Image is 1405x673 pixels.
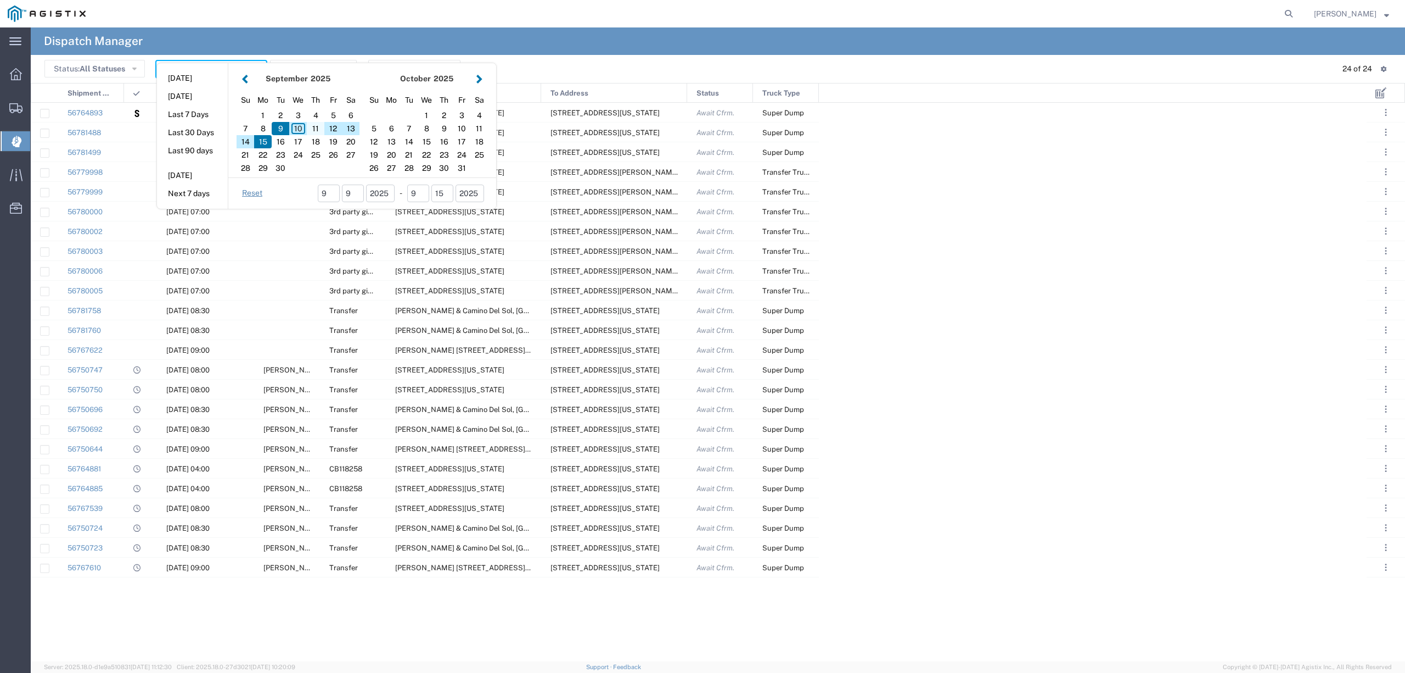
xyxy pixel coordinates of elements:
div: Tuesday [272,92,289,109]
button: [PERSON_NAME] [1313,7,1390,20]
span: De Wolf Ave & Gettysburg Ave, Clovis, California, 93619, United States [395,346,565,354]
span: Await Cfrm. [696,504,734,513]
a: 56764885 [68,485,103,493]
span: 3rd party giveaway [329,287,392,295]
span: Truck Type [762,84,800,103]
div: 8 [418,122,435,135]
span: Super Dump [762,366,804,374]
div: 13 [383,135,400,148]
div: 5 [324,109,342,122]
div: 16 [272,135,289,148]
span: Transfer [329,326,358,335]
div: Monday [383,92,400,109]
button: Last 90 days [157,142,228,159]
span: Lorretta Ayala [1314,8,1376,20]
div: 13 [342,122,359,135]
span: 2025 [311,74,330,83]
div: 14 [237,135,254,148]
span: Miguel Sandoval Chavez [263,465,384,473]
span: 4200 Cincinatti Ave, Rocklin, California, 95765, United States [395,247,504,255]
span: 09/11/2025, 07:00 [166,208,210,216]
span: 09/09/2025, 08:00 [166,386,210,394]
div: Saturday [342,92,359,109]
div: 24 [453,148,470,162]
button: ... [1378,204,1393,219]
span: 499 Sunrise Ave, Madera, California, United States [395,366,504,374]
span: All Statuses [80,64,125,73]
span: . . . [1385,284,1387,297]
a: 56764893 [68,109,103,117]
button: ... [1378,461,1393,476]
span: 499 Sunrise Ave, Madera, California, United States [395,504,504,513]
div: Wednesday [289,92,307,109]
div: 4 [470,109,488,122]
div: 7 [400,122,418,135]
span: 499 Sunrise Ave, Madera, California, United States [395,386,504,394]
button: ... [1378,164,1393,180]
span: Super Dump [762,148,804,157]
span: . . . [1385,422,1387,436]
span: 800 Price Canyon Rd, Pismo Beach, California, United States [550,485,660,493]
button: ... [1378,184,1393,199]
div: 3 [289,109,307,122]
div: 27 [383,162,400,175]
div: 15 [418,135,435,148]
button: [DATE] [157,70,228,87]
a: 56750747 [68,366,103,374]
span: Await Cfrm. [696,208,734,216]
strong: September [266,74,308,83]
button: ... [1378,283,1393,298]
span: 09/11/2025, 08:30 [166,307,210,315]
div: 27 [342,148,359,162]
span: Await Cfrm. [696,425,734,433]
span: Transfer Truck [762,287,812,295]
button: ... [1378,362,1393,377]
a: 56780005 [68,287,103,295]
div: 22 [254,148,272,162]
div: 21 [237,148,254,162]
div: 20 [342,135,359,148]
div: 25 [307,148,324,162]
span: 4200 Cincinatti Ave, Rocklin, California, 95765, United States [395,208,504,216]
span: . . . [1385,561,1387,574]
span: 800 Price Canyon Rd, Pismo Beach, California, United States [550,109,660,117]
span: Await Cfrm. [696,386,734,394]
button: ... [1378,500,1393,516]
span: Await Cfrm. [696,247,734,255]
span: 09/11/2025, 07:00 [166,287,210,295]
div: 29 [418,162,435,175]
span: 1851 Bell Ave, Sacramento, California, 95838, United States [550,129,660,137]
span: Super Dump [762,346,804,354]
div: 22 [418,148,435,162]
span: 09/10/2025, 08:00 [166,504,210,513]
div: Thursday [307,92,324,109]
span: . . . [1385,462,1387,475]
span: . . . [1385,185,1387,198]
div: 9 [435,122,453,135]
span: Transfer Truck [762,168,812,176]
button: ... [1378,144,1393,160]
div: 14 [400,135,418,148]
button: ... [1378,402,1393,417]
span: Super Dump [762,129,804,137]
span: . . . [1385,442,1387,455]
span: Transfer Truck [762,188,812,196]
span: Super Dump [762,445,804,453]
a: 56779999 [68,188,103,196]
div: 17 [289,135,307,148]
a: 56781760 [68,326,101,335]
span: 2401 Coffee Rd, Bakersfield, California, 93308, United States [550,307,660,315]
div: Saturday [470,92,488,109]
span: Gustavo Hernandez [263,366,323,374]
a: 56780000 [68,208,103,216]
div: Friday [324,92,342,109]
button: ... [1378,382,1393,397]
span: Await Cfrm. [696,109,734,117]
input: mm [318,185,340,202]
a: 56779998 [68,168,103,176]
div: 23 [272,148,289,162]
span: Super Dump [762,465,804,473]
div: 18 [470,135,488,148]
span: Taranbir Chhina [263,445,323,453]
div: Monday [254,92,272,109]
